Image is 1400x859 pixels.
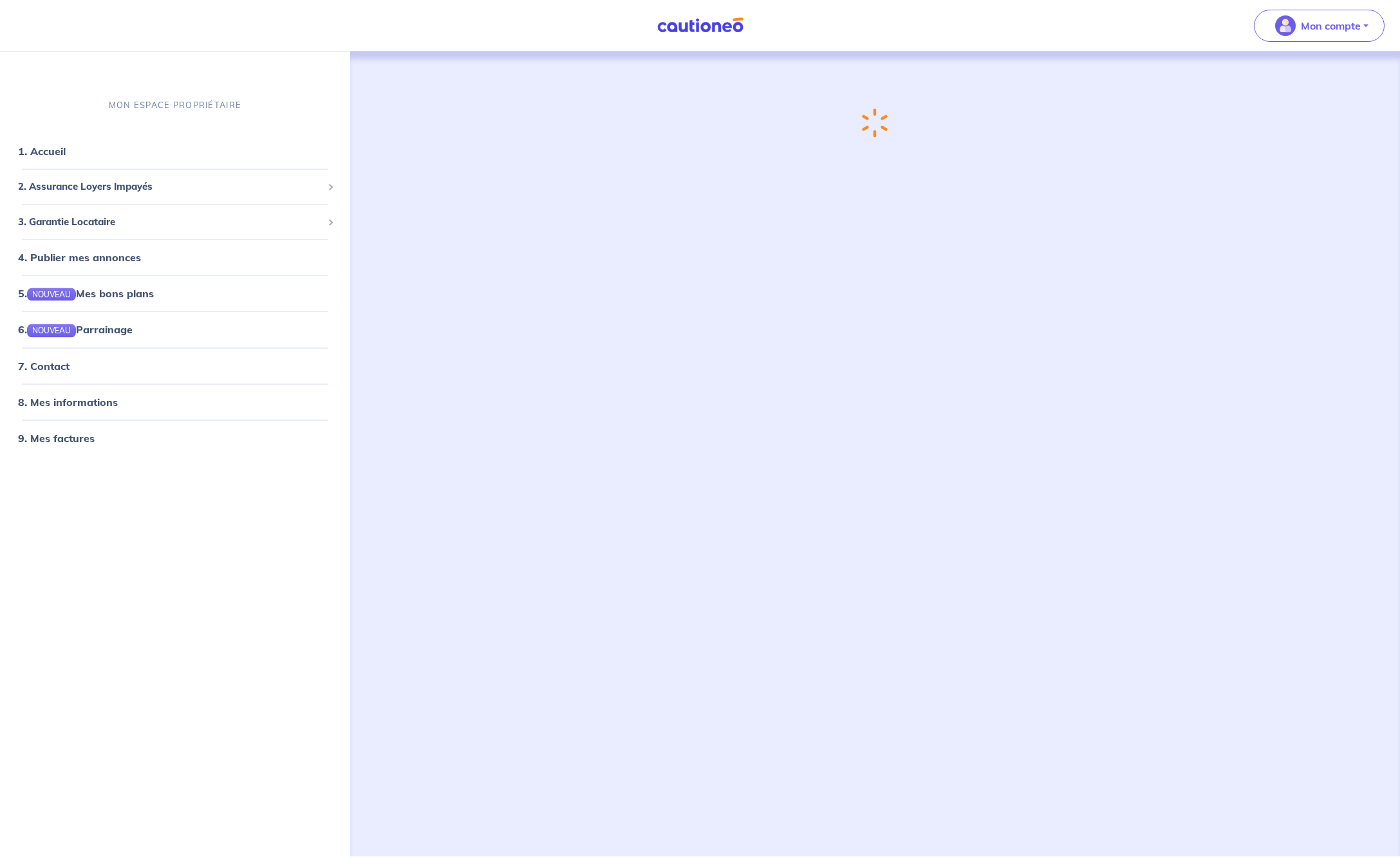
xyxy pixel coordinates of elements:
[1301,18,1361,33] p: Mon compte
[5,353,345,378] div: 7. Contact
[18,145,66,158] a: 1. Accueil
[5,425,345,450] div: 9. Mes factures
[18,214,322,229] span: 3. Garantie Locataire
[18,287,154,300] a: 5.NOUVEAUMes bons plans
[1254,10,1385,42] button: illu_account_valid_menu.svgMon compte
[18,251,141,264] a: 4. Publier mes annonces
[109,99,241,111] p: MON ESPACE PROPRIÉTAIRE
[18,323,133,336] a: 6.NOUVEAUParrainage
[5,209,345,234] div: 3. Garantie Locataire
[5,245,345,270] div: 4. Publier mes annonces
[5,138,345,164] div: 1. Accueil
[18,359,70,372] a: 7. Contact
[5,317,345,342] div: 6.NOUVEAUParrainage
[5,281,345,306] div: 5.NOUVEAUMes bons plans
[5,174,345,199] div: 2. Assurance Loyers Impayés
[18,431,95,444] a: 9. Mes factures
[18,180,322,194] span: 2. Assurance Loyers Impayés
[5,389,345,414] div: 8. Mes informations
[861,107,890,139] img: loading-spinner
[18,395,118,408] a: 8. Mes informations
[1275,15,1296,36] img: illu_account_valid_menu.svg
[652,17,749,33] img: Cautioneo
